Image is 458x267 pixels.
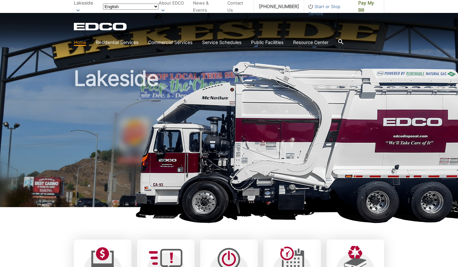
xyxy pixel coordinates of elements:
[202,39,241,46] a: Service Schedules
[293,39,328,46] a: Resource Center
[74,23,128,30] a: EDCD logo. Return to the homepage.
[96,39,138,46] a: Residential Services
[148,39,192,46] a: Commercial Services
[103,4,159,10] select: Select a language
[74,39,86,46] a: Home
[251,39,283,46] a: Public Facilities
[74,68,384,210] h1: Lakeside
